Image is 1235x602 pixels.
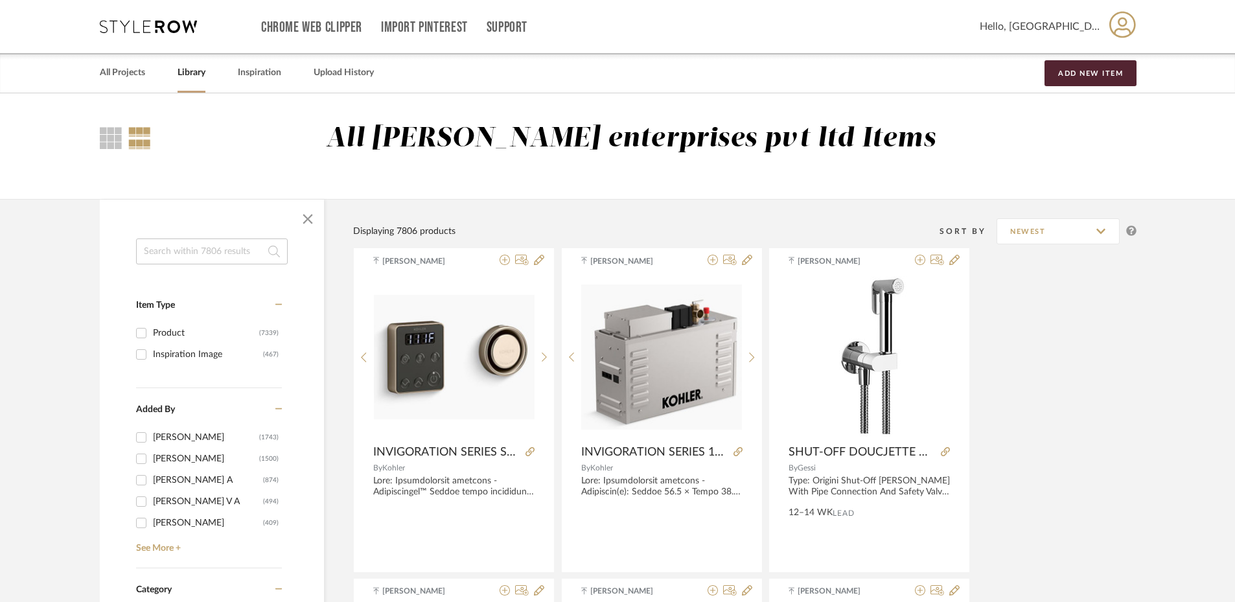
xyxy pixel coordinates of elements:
a: Chrome Web Clipper [261,22,362,33]
div: Displaying 7806 products [353,224,456,238]
span: [PERSON_NAME] [798,585,879,597]
span: Lead [833,509,855,518]
span: Item Type [136,301,175,310]
span: Hello, [GEOGRAPHIC_DATA] [980,19,1100,34]
img: INVIGORATION SERIES 11 kW STEAM GENERATOR [581,284,742,430]
span: INVIGORATION SERIES 11 kW STEAM GENERATOR [581,445,728,459]
button: Close [295,206,321,232]
span: [PERSON_NAME] [798,255,879,267]
span: Category [136,585,172,596]
div: (1743) [259,427,279,448]
div: Sort By [940,225,997,238]
a: Library [178,64,205,82]
div: (409) [263,513,279,533]
div: All [PERSON_NAME] enterprises pvt ltd Items [326,122,936,156]
div: Lore: Ipsumdolorsit ametcons - Adipiscingel™ Seddoe tempo incididun Utlabor etd). Magnaaliq(e): A... [373,476,535,498]
span: [PERSON_NAME] [382,585,464,597]
a: Support [487,22,527,33]
div: [PERSON_NAME] [153,427,259,448]
span: Added By [136,405,175,414]
div: [PERSON_NAME] [153,448,259,469]
span: INVIGORATION SERIES STEAM GENERATOR CONTROL KIT [373,445,520,459]
div: [PERSON_NAME] A [153,470,263,491]
div: Product [153,323,259,343]
a: Import Pinterest [381,22,468,33]
span: Gessi [798,464,816,472]
a: All Projects [100,64,145,82]
span: By [373,464,382,472]
div: [PERSON_NAME] [153,513,263,533]
span: 12–14 WK [789,506,833,520]
span: SHUT-OFF DOUCJETTE GESSI ORIGINI 45126 [789,445,936,459]
div: Lore: Ipsumdolorsit ametcons - Adipiscin(e): Seddoe 56.5 × Tempo 38.0 × Incidi 75.6ut. Laboreet/D... [581,476,743,498]
div: (874) [263,470,279,491]
img: SHUT-OFF DOUCJETTE GESSI ORIGINI 45126 [824,276,916,438]
a: Upload History [314,64,374,82]
span: By [789,464,798,472]
span: Kohler [590,464,613,472]
div: (7339) [259,323,279,343]
span: [PERSON_NAME] [590,255,672,267]
div: (1500) [259,448,279,469]
button: Add New Item [1045,60,1137,86]
div: (494) [263,491,279,512]
span: Kohler [382,464,405,472]
a: See More + [133,533,282,554]
a: Inspiration [238,64,281,82]
span: [PERSON_NAME] [382,255,464,267]
span: By [581,464,590,472]
div: (467) [263,344,279,365]
div: [PERSON_NAME] V A [153,491,263,512]
div: Type: Origini Shut-Off [PERSON_NAME] With Pipe Connection And Safety Valve Designer : Na Dimensio... [789,476,950,498]
span: [PERSON_NAME] [590,585,672,597]
div: Inspiration Image [153,344,263,365]
input: Search within 7806 results [136,238,288,264]
img: INVIGORATION SERIES STEAM GENERATOR CONTROL KIT [374,295,535,419]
